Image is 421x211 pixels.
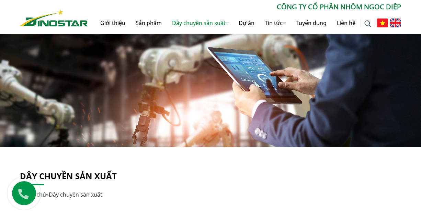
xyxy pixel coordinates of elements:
[88,2,401,12] p: CÔNG TY CỔ PHẦN NHÔM NGỌC DIỆP
[260,12,291,34] a: Tin tức
[332,12,361,34] a: Liên hệ
[95,12,130,34] a: Giới thiệu
[130,12,167,34] a: Sản phẩm
[377,18,388,27] img: Tiếng Việt
[20,9,88,26] img: Nhôm Dinostar
[291,12,332,34] a: Tuyển dụng
[20,190,398,199] div: »
[390,18,401,27] img: English
[49,191,102,198] span: Dây chuyền sản xuất
[167,12,234,34] a: Dây chuyền sản xuất
[234,12,260,34] a: Dự án
[364,20,371,27] img: search
[20,170,117,182] a: Dây chuyền sản xuất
